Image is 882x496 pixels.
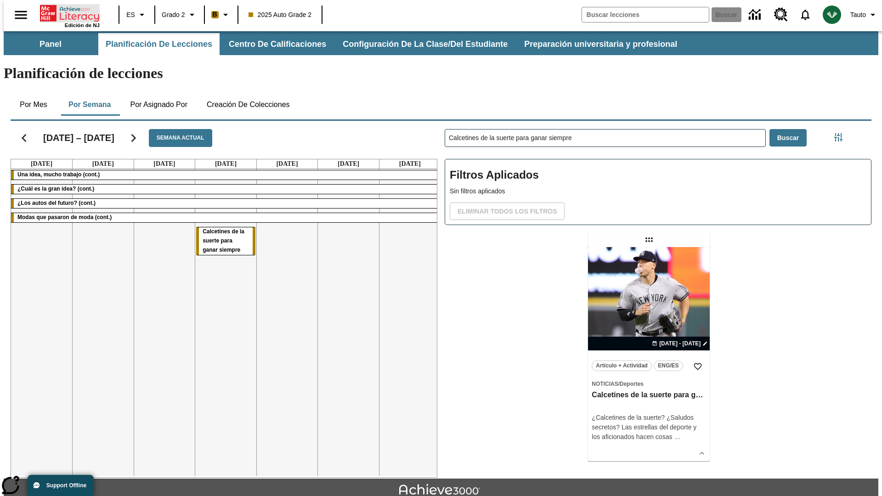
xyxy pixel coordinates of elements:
button: Creación de colecciones [199,94,297,116]
input: Buscar lecciones [445,130,765,147]
h1: Planificación de lecciones [4,65,878,82]
span: Artículo + Actividad [596,361,648,371]
a: Notificaciones [793,3,817,27]
div: Filtros Aplicados [445,159,871,225]
button: Escoja un nuevo avatar [817,3,847,27]
span: [DATE] - [DATE] [659,339,701,348]
span: Tauto [850,10,866,20]
div: Una idea, mucho trabajo (cont.) [11,170,441,180]
input: Buscar campo [582,7,709,22]
div: Subbarra de navegación [4,33,685,55]
span: B [213,9,217,20]
span: Calcetines de la suerte para ganar siempre [203,228,244,253]
span: / [618,381,620,387]
a: 27 de septiembre de 2025 [336,159,361,169]
button: Semana actual [149,129,212,147]
a: 22 de septiembre de 2025 [29,159,54,169]
span: 2025 Auto Grade 2 [249,10,312,20]
div: ¿Los autos del futuro? (cont.) [11,199,441,208]
button: Support Offline [28,475,94,496]
button: Panel [5,33,96,55]
a: 24 de septiembre de 2025 [152,159,177,169]
button: Perfil/Configuración [847,6,882,23]
button: ENG/ES [654,361,683,371]
div: Buscar [437,117,871,478]
span: Deportes [620,381,644,387]
span: Tema: Noticias/Deportes [592,379,706,389]
span: Edición de NJ [65,23,100,28]
a: 23 de septiembre de 2025 [90,159,116,169]
a: Centro de información [743,2,769,28]
div: Subbarra de navegación [4,31,878,55]
a: Centro de recursos, Se abrirá en una pestaña nueva. [769,2,793,27]
span: ES [126,10,135,20]
button: Grado: Grado 2, Elige un grado [158,6,201,23]
span: ¿Los autos del futuro? (cont.) [17,200,96,206]
div: lesson details [588,247,710,461]
div: Calcetines de la suerte para ganar siempre [196,227,255,255]
button: Regresar [12,126,36,150]
button: Lenguaje: ES, Selecciona un idioma [122,6,152,23]
button: Por semana [61,94,118,116]
span: Support Offline [46,482,86,489]
button: Por asignado por [123,94,195,116]
div: Portada [40,3,100,28]
button: Por mes [11,94,57,116]
span: … [674,433,680,440]
button: Abrir el menú lateral [7,1,34,28]
div: Calendario [3,117,437,478]
span: Modas que pasaron de moda (cont.) [17,214,112,220]
button: Centro de calificaciones [221,33,334,55]
button: Menú lateral de filtros [829,128,848,147]
button: Configuración de la clase/del estudiante [335,33,515,55]
span: Grado 2 [162,10,185,20]
button: Añadir a mis Favoritas [690,358,706,375]
h2: [DATE] – [DATE] [43,132,114,143]
button: Planificación de lecciones [98,33,220,55]
button: Preparación universitaria y profesional [517,33,684,55]
a: 26 de septiembre de 2025 [274,159,300,169]
div: Modas que pasaron de moda (cont.) [11,213,441,222]
span: Noticias [592,381,618,387]
a: 25 de septiembre de 2025 [213,159,238,169]
div: ¿Calcetines de la suerte? ¿Saludos secretos? Las estrellas del deporte y los aficionados hacen cosas [592,413,706,442]
h2: Filtros Aplicados [450,164,866,186]
div: Lección arrastrable: Calcetines de la suerte para ganar siempre [642,232,656,247]
button: 11 sept - 11 sept Elegir fechas [650,339,710,348]
span: ENG/ES [658,361,678,371]
p: Sin filtros aplicados [450,186,866,196]
button: Boost El color de la clase es anaranjado claro. Cambiar el color de la clase. [208,6,235,23]
a: 28 de septiembre de 2025 [397,159,423,169]
button: Ver más [695,446,709,460]
h3: Calcetines de la suerte para ganar siempre [592,390,706,400]
span: ¿Cuál es la gran idea? (cont.) [17,186,94,192]
button: Buscar [769,129,807,147]
button: Seguir [122,126,145,150]
img: avatar image [823,6,841,24]
button: Artículo + Actividad [592,361,652,371]
a: Portada [40,4,100,23]
div: ¿Cuál es la gran idea? (cont.) [11,185,441,194]
span: Una idea, mucho trabajo (cont.) [17,171,100,178]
